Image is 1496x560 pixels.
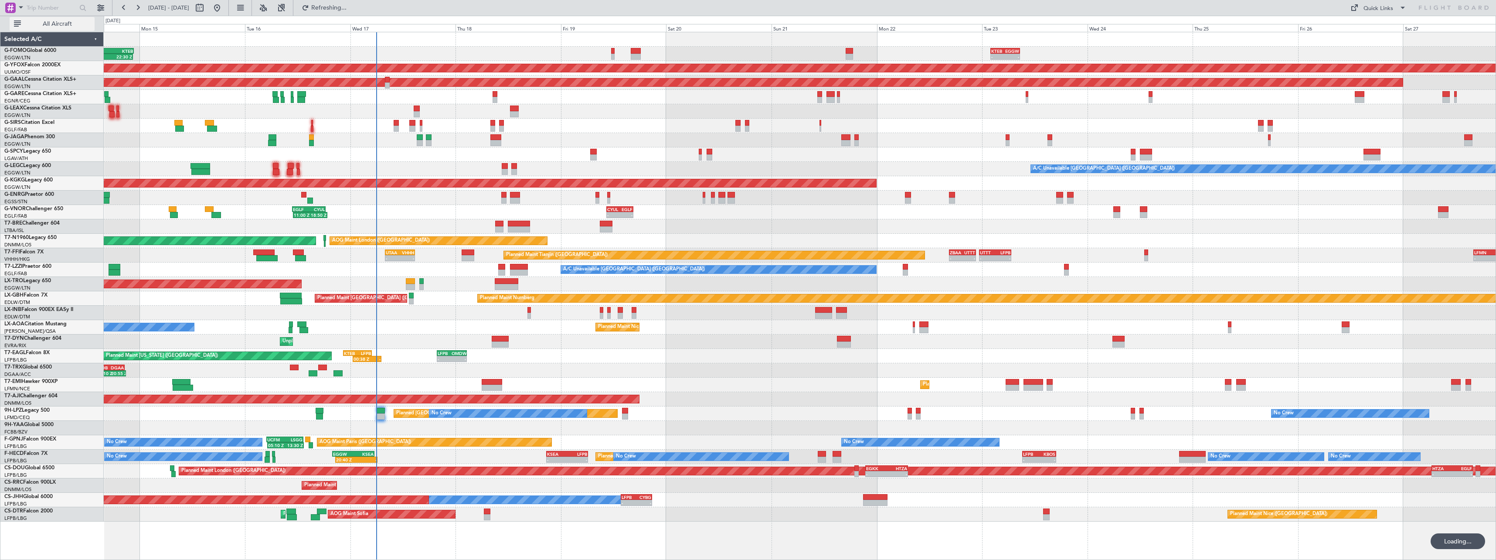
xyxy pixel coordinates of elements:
span: G-SPCY [4,149,23,154]
span: [DATE] - [DATE] [148,4,189,12]
a: EGGW/LTN [4,112,31,119]
span: T7-N1960 [4,235,29,240]
span: 9H-YAA [4,422,24,427]
div: LFPB [1023,451,1039,457]
div: - [980,256,995,261]
span: G-FOMO [4,48,27,53]
a: G-LEAXCessna Citation XLS [4,106,71,111]
div: No Crew [107,450,127,463]
span: T7-EMI [4,379,21,384]
div: No Crew [616,450,636,463]
span: G-GARE [4,91,24,96]
a: LX-TROLegacy 650 [4,278,51,283]
a: EDLW/DTM [4,299,30,306]
a: LFPB/LBG [4,357,27,363]
a: LFPB/LBG [4,472,27,478]
span: G-YFOX [4,62,24,68]
div: LFPB [567,451,587,457]
span: F-GPNJ [4,437,23,442]
div: 05:10 Z [268,443,286,448]
span: T7-DYN [4,336,24,341]
div: No Crew [1331,450,1351,463]
div: CYBG [636,495,651,500]
div: Mon 15 [139,24,245,32]
a: EGGW/LTN [4,170,31,176]
div: Fri 26 [1298,24,1404,32]
div: - [991,54,1005,59]
div: LFPB [995,250,1010,255]
div: UTTT [980,250,995,255]
a: CS-DOUGlobal 6500 [4,465,54,471]
a: LFPB/LBG [4,515,27,522]
a: EGGW/LTN [4,184,31,191]
div: CYUL [607,207,620,212]
span: G-VNOR [4,206,26,212]
div: 13:30 Z [286,443,303,448]
span: LX-TRO [4,278,23,283]
span: T7-BRE [4,221,22,226]
div: No Crew [107,436,127,449]
a: DNMM/LOS [4,242,31,248]
input: Trip Number [27,1,77,14]
div: Thu 18 [456,24,561,32]
div: No Crew [1274,407,1294,420]
div: Sun 21 [772,24,877,32]
a: LX-GBHFalcon 7X [4,293,48,298]
div: - [620,212,632,218]
div: - [622,500,636,505]
span: F-HECD [4,451,24,456]
a: EGGW/LTN [4,285,31,291]
div: - [950,256,962,261]
a: LFPB/LBG [4,458,27,464]
span: LX-GBH [4,293,24,298]
div: VHHH [400,250,415,255]
a: LFMD/CEQ [4,414,30,421]
div: CYUL [309,207,324,212]
a: EDLW/DTM [4,314,30,320]
div: - [1474,256,1494,261]
a: T7-LZZIPraetor 600 [4,264,51,269]
div: EGGW [333,451,353,457]
div: Unplanned Maint [GEOGRAPHIC_DATA] (Riga Intl) [282,335,394,348]
a: G-JAGAPhenom 300 [4,134,55,140]
div: - [452,356,466,362]
div: KBOS [1039,451,1055,457]
span: CS-DOU [4,465,25,471]
span: LX-INB [4,307,21,312]
a: F-HECDFalcon 7X [4,451,48,456]
span: G-LEAX [4,106,23,111]
div: Tue 16 [245,24,350,32]
span: G-JAGA [4,134,24,140]
div: AOG Maint London ([GEOGRAPHIC_DATA]) [332,234,430,247]
a: UUMO/OSF [4,69,31,75]
div: Planned Maint [US_STATE] ([GEOGRAPHIC_DATA]) [106,349,218,362]
a: 9H-LPZLegacy 500 [4,408,50,413]
div: Tue 23 [982,24,1088,32]
button: Quick Links [1346,1,1411,15]
a: G-VNORChallenger 650 [4,206,63,212]
div: UCFM [267,437,285,442]
a: T7-N1960Legacy 650 [4,235,57,240]
a: G-YFOXFalcon 2000EX [4,62,61,68]
a: LTBA/ISL [4,227,24,234]
div: 20:40 Z [336,457,356,462]
div: EGLF [293,207,309,212]
div: 20:55 Z [111,371,125,376]
div: - [1039,457,1055,462]
a: G-LEGCLegacy 600 [4,163,51,168]
a: EVRA/RIX [4,342,26,349]
div: UTTT [962,250,975,255]
div: - [887,471,907,477]
a: T7-TRXGlobal 6500 [4,365,52,370]
span: G-KGKG [4,178,25,183]
div: - [1452,471,1472,477]
button: All Aircraft [10,17,95,31]
a: LX-AOACitation Mustang [4,321,67,327]
a: G-FOMOGlobal 6000 [4,48,56,53]
div: - [1432,471,1452,477]
div: EGKK [866,466,887,471]
a: LFPB/LBG [4,443,27,450]
div: KTEB [344,351,357,356]
div: - [356,457,376,462]
div: - [1023,457,1039,462]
